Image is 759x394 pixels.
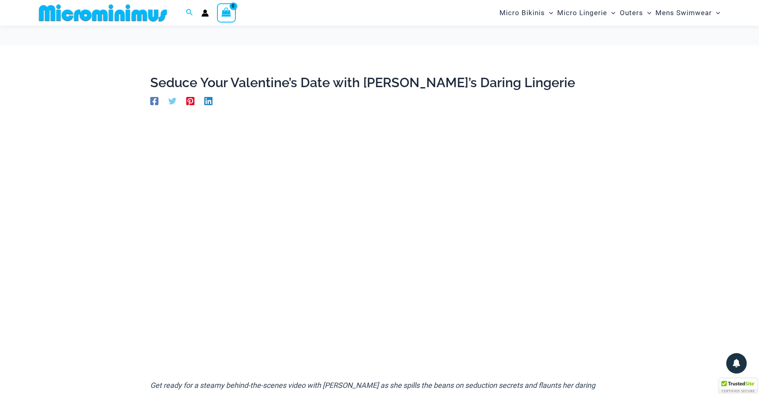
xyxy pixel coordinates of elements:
a: Micro LingerieMenu ToggleMenu Toggle [555,2,617,23]
a: OutersMenu ToggleMenu Toggle [618,2,653,23]
div: TrustedSite Certified [719,378,757,394]
a: Account icon link [201,9,209,17]
a: Twitter [168,96,176,105]
span: Menu Toggle [545,2,553,23]
span: Micro Bikinis [499,2,545,23]
span: Menu Toggle [712,2,720,23]
span: Outers [620,2,643,23]
span: Menu Toggle [643,2,651,23]
a: Linkedin [204,96,212,105]
h1: Seduce Your Valentine’s Date with [PERSON_NAME]’s Daring Lingerie [150,75,609,90]
img: MM SHOP LOGO FLAT [36,4,170,22]
span: Menu Toggle [607,2,615,23]
a: Search icon link [186,8,193,18]
span: Mens Swimwear [655,2,712,23]
a: View Shopping Cart, empty [217,3,236,22]
a: Micro BikinisMenu ToggleMenu Toggle [497,2,555,23]
nav: Site Navigation [496,1,723,25]
a: Facebook [150,96,158,105]
a: Pinterest [186,96,194,105]
span: Micro Lingerie [557,2,607,23]
a: Mens SwimwearMenu ToggleMenu Toggle [653,2,722,23]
